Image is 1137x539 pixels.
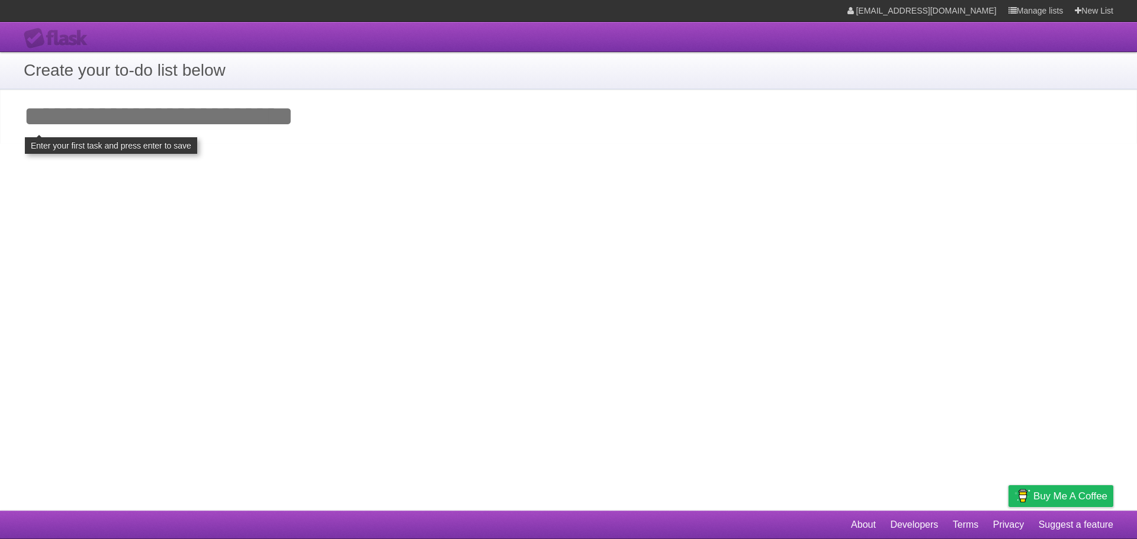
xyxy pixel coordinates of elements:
[24,28,95,49] div: Flask
[24,58,1113,83] h1: Create your to-do list below
[1033,486,1107,506] span: Buy me a coffee
[953,514,979,536] a: Terms
[890,514,938,536] a: Developers
[851,514,876,536] a: About
[1039,514,1113,536] a: Suggest a feature
[1008,485,1113,507] a: Buy me a coffee
[1014,486,1030,506] img: Buy me a coffee
[993,514,1024,536] a: Privacy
